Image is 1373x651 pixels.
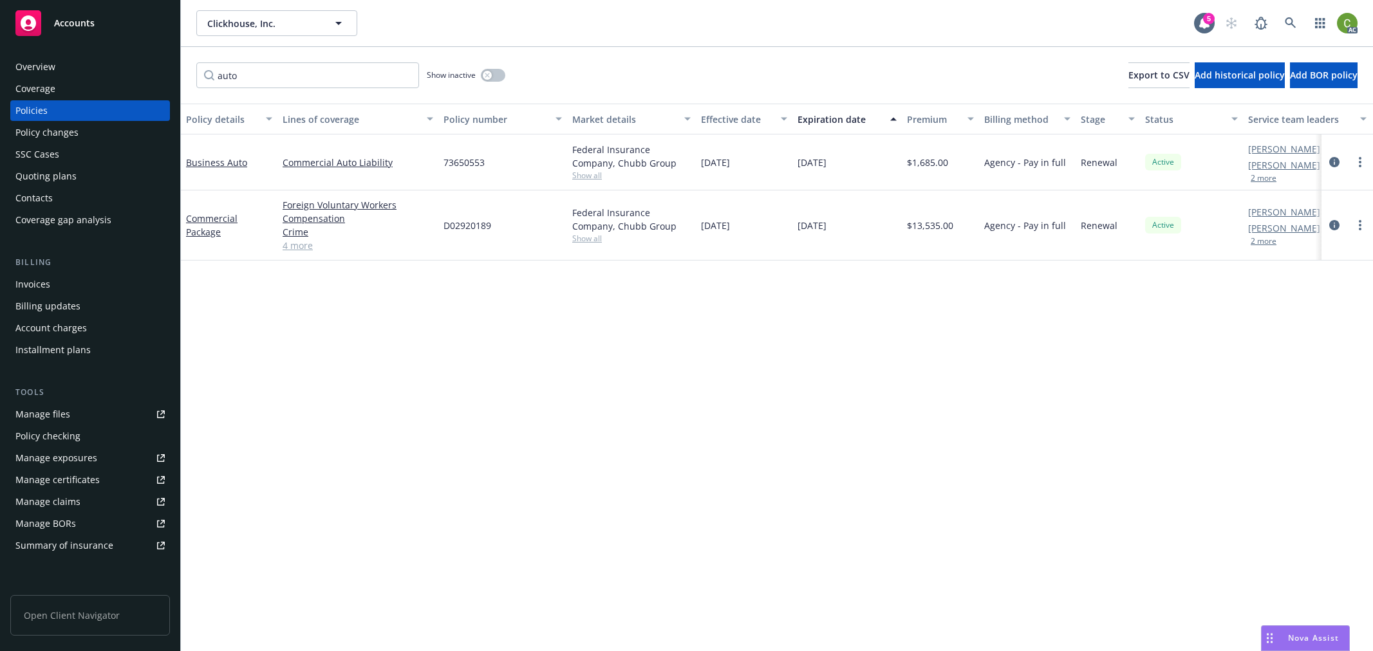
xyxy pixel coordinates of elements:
[1327,154,1342,170] a: circleInformation
[1195,62,1285,88] button: Add historical policy
[1248,113,1352,126] div: Service team leaders
[10,144,170,165] a: SSC Cases
[15,122,79,143] div: Policy changes
[1327,217,1342,233] a: circleInformation
[15,448,97,468] div: Manage exposures
[1150,156,1176,168] span: Active
[10,491,170,512] a: Manage claims
[1219,10,1244,36] a: Start snowing
[10,57,170,77] a: Overview
[1145,113,1224,126] div: Status
[186,156,247,169] a: Business Auto
[15,513,76,534] div: Manage BORs
[572,206,691,233] div: Federal Insurance Company, Chubb Group
[438,104,567,134] button: Policy number
[1290,69,1358,81] span: Add BOR policy
[1081,156,1117,169] span: Renewal
[10,210,170,230] a: Coverage gap analysis
[701,156,730,169] span: [DATE]
[10,340,170,360] a: Installment plans
[1248,158,1320,172] a: [PERSON_NAME]
[444,113,548,126] div: Policy number
[10,100,170,121] a: Policies
[1290,62,1358,88] button: Add BOR policy
[1261,625,1350,651] button: Nova Assist
[1243,104,1372,134] button: Service team leaders
[979,104,1076,134] button: Billing method
[1128,69,1190,81] span: Export to CSV
[283,113,419,126] div: Lines of coverage
[10,582,170,594] div: Analytics hub
[1140,104,1243,134] button: Status
[1195,69,1285,81] span: Add historical policy
[15,166,77,187] div: Quoting plans
[1128,62,1190,88] button: Export to CSV
[10,188,170,208] a: Contacts
[798,113,883,126] div: Expiration date
[10,318,170,338] a: Account charges
[572,143,691,170] div: Federal Insurance Company, Chubb Group
[1262,626,1278,650] div: Drag to move
[15,426,80,446] div: Policy checking
[186,113,258,126] div: Policy details
[1251,237,1276,245] button: 2 more
[984,113,1056,126] div: Billing method
[444,219,491,232] span: D02920189
[1307,10,1333,36] a: Switch app
[1251,174,1276,182] button: 2 more
[15,470,100,490] div: Manage certificates
[984,219,1066,232] span: Agency - Pay in full
[15,535,113,556] div: Summary of insurance
[10,535,170,556] a: Summary of insurance
[798,156,827,169] span: [DATE]
[907,156,948,169] span: $1,685.00
[207,17,319,30] span: Clickhouse, Inc.
[15,144,59,165] div: SSC Cases
[902,104,979,134] button: Premium
[1248,10,1274,36] a: Report a Bug
[186,212,238,238] a: Commercial Package
[1288,632,1339,643] span: Nova Assist
[10,426,170,446] a: Policy checking
[1248,221,1320,235] a: [PERSON_NAME]
[15,274,50,295] div: Invoices
[1081,219,1117,232] span: Renewal
[277,104,438,134] button: Lines of coverage
[10,274,170,295] a: Invoices
[567,104,696,134] button: Market details
[283,198,433,225] a: Foreign Voluntary Workers Compensation
[10,595,170,636] span: Open Client Navigator
[181,104,277,134] button: Policy details
[10,78,170,99] a: Coverage
[444,156,485,169] span: 73650553
[572,113,677,126] div: Market details
[15,210,111,230] div: Coverage gap analysis
[283,239,433,252] a: 4 more
[696,104,792,134] button: Effective date
[792,104,902,134] button: Expiration date
[1352,217,1368,233] a: more
[907,219,953,232] span: $13,535.00
[15,491,80,512] div: Manage claims
[283,156,433,169] a: Commercial Auto Liability
[1076,104,1140,134] button: Stage
[701,113,773,126] div: Effective date
[196,62,419,88] input: Filter by keyword...
[10,5,170,41] a: Accounts
[1081,113,1121,126] div: Stage
[15,404,70,425] div: Manage files
[798,219,827,232] span: [DATE]
[1278,10,1303,36] a: Search
[196,10,357,36] button: Clickhouse, Inc.
[907,113,960,126] div: Premium
[10,404,170,425] a: Manage files
[10,256,170,269] div: Billing
[572,170,691,181] span: Show all
[10,513,170,534] a: Manage BORs
[54,18,95,28] span: Accounts
[1352,154,1368,170] a: more
[15,57,55,77] div: Overview
[15,318,87,338] div: Account charges
[10,448,170,468] a: Manage exposures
